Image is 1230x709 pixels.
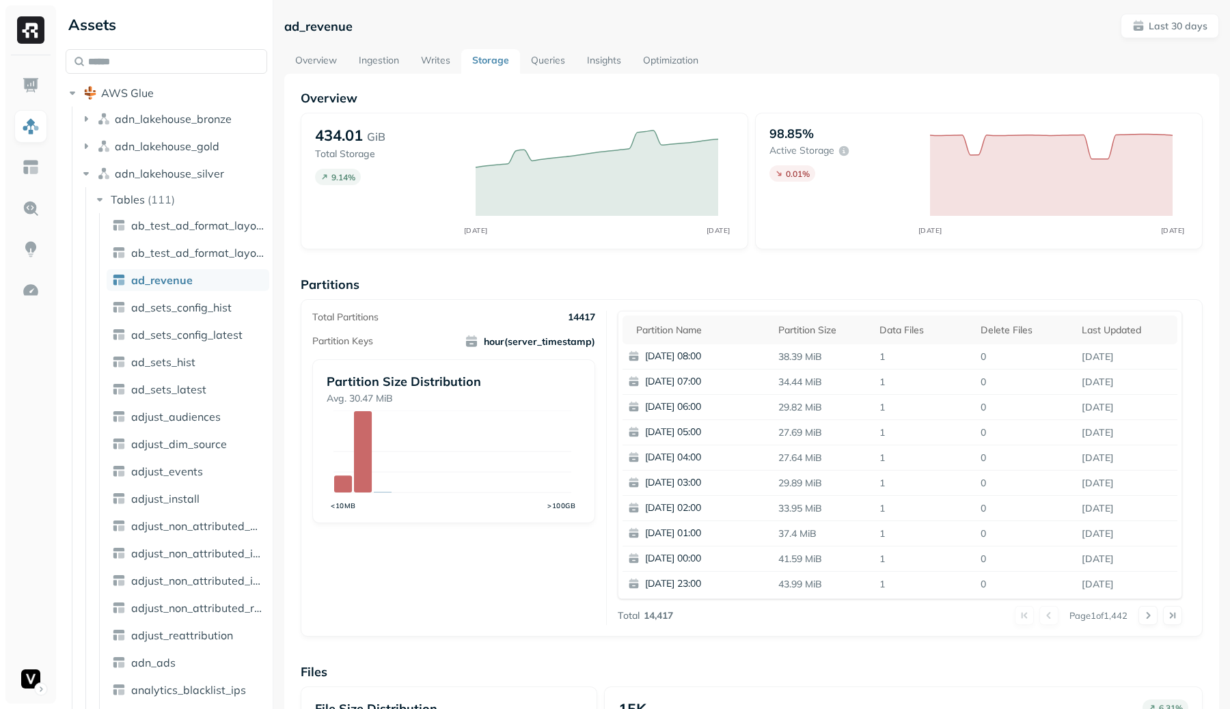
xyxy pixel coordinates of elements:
p: Overview [301,90,1203,106]
p: GiB [367,128,385,145]
p: Aug 11, 2025 [1076,446,1177,470]
button: [DATE] 05:00 [623,420,784,445]
p: ad_revenue [284,18,353,34]
p: 38.39 MiB [773,345,874,369]
button: [DATE] 03:00 [623,471,784,495]
span: ad_sets_hist [131,355,195,369]
p: [DATE] 04:00 [645,451,778,464]
p: Partitions [301,277,1203,292]
img: Voodoo [21,669,40,689]
img: table [112,273,126,287]
p: 1 [874,446,975,470]
a: ad_sets_hist [107,351,269,373]
p: Partition Size Distribution [327,374,580,389]
p: 27.64 MiB [773,446,874,470]
div: Data Files [879,324,970,337]
div: Assets [66,14,267,36]
p: 1 [874,471,975,495]
span: adjust_non_attributed_iap [131,546,264,560]
a: ad_sets_latest [107,378,269,400]
p: Aug 11, 2025 [1076,370,1177,394]
a: adjust_events [107,460,269,482]
button: [DATE] 01:00 [623,521,784,546]
div: Partition size [778,324,869,337]
p: 0.01 % [786,169,810,179]
p: 34.44 MiB [773,370,874,394]
p: 0 [975,370,1076,394]
button: Last 30 days [1121,14,1219,38]
p: 0 [975,547,1076,571]
p: Partition Keys [312,335,373,348]
span: ad_sets_config_latest [131,328,243,342]
p: 1 [874,395,975,419]
p: Active storage [769,144,834,157]
span: ab_test_ad_format_layout_config_latest [131,246,264,260]
p: [DATE] 05:00 [645,426,778,439]
span: adjust_dim_source [131,437,227,451]
a: adjust_audiences [107,406,269,428]
p: Last 30 days [1149,20,1207,33]
p: Aug 11, 2025 [1076,572,1177,596]
p: Total Partitions [312,311,379,324]
span: analytics_blacklist_ips [131,683,246,697]
p: 0 [975,572,1076,596]
img: Dashboard [22,77,40,94]
p: Page 1 of 1,442 [1069,609,1127,622]
button: [DATE] 08:00 [623,344,784,369]
span: adjust_non_attributed_install [131,574,264,587]
p: 43.99 MiB [773,572,874,596]
button: [DATE] 07:00 [623,370,784,394]
p: [DATE] 03:00 [645,476,778,490]
p: 1 [874,497,975,520]
button: [DATE] 04:00 [623,445,784,470]
a: adjust_reattribution [107,624,269,646]
span: ad_sets_latest [131,383,206,396]
p: 27.69 MiB [773,421,874,445]
span: adjust_audiences [131,410,221,423]
div: Last updated [1082,324,1172,337]
span: adjust_events [131,464,203,478]
img: table [112,492,126,505]
p: 29.82 MiB [773,395,874,419]
img: table [112,464,126,478]
img: table [112,656,126,669]
img: namespace [97,139,111,153]
a: Ingestion [348,49,410,74]
img: table [112,628,126,642]
p: 1 [874,345,975,369]
img: table [112,355,126,369]
span: adjust_non_attributed_reattribution [131,601,264,615]
p: [DATE] 08:00 [645,350,778,363]
p: 14,417 [644,609,673,622]
a: analytics_blacklist_ips [107,679,269,701]
p: 1 [874,421,975,445]
div: Delete Files [981,324,1071,337]
img: root [83,86,97,100]
a: adn_ads [107,652,269,673]
p: 0 [975,497,1076,520]
img: Assets [22,117,40,135]
tspan: >100GB [547,501,575,510]
a: Optimization [632,49,709,74]
img: table [112,410,126,423]
a: adjust_non_attributed_ad_revenue [107,515,269,537]
a: Insights [576,49,632,74]
p: [DATE] 07:00 [645,375,778,389]
img: table [112,683,126,697]
p: 14417 [568,311,595,324]
span: ab_test_ad_format_layout_config_hist [131,219,264,232]
p: [DATE] 06:00 [645,400,778,414]
img: Asset Explorer [22,158,40,176]
img: namespace [97,167,111,180]
p: 1 [874,572,975,596]
p: Total Storage [315,148,461,161]
p: 29.89 MiB [773,471,874,495]
a: ad_revenue [107,269,269,291]
img: table [112,246,126,260]
button: AWS Glue [66,82,267,104]
p: [DATE] 23:00 [645,577,778,591]
p: Avg. 30.47 MiB [327,392,580,405]
button: adn_lakehouse_gold [79,135,268,157]
a: Queries [520,49,576,74]
a: adjust_non_attributed_install [107,570,269,592]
